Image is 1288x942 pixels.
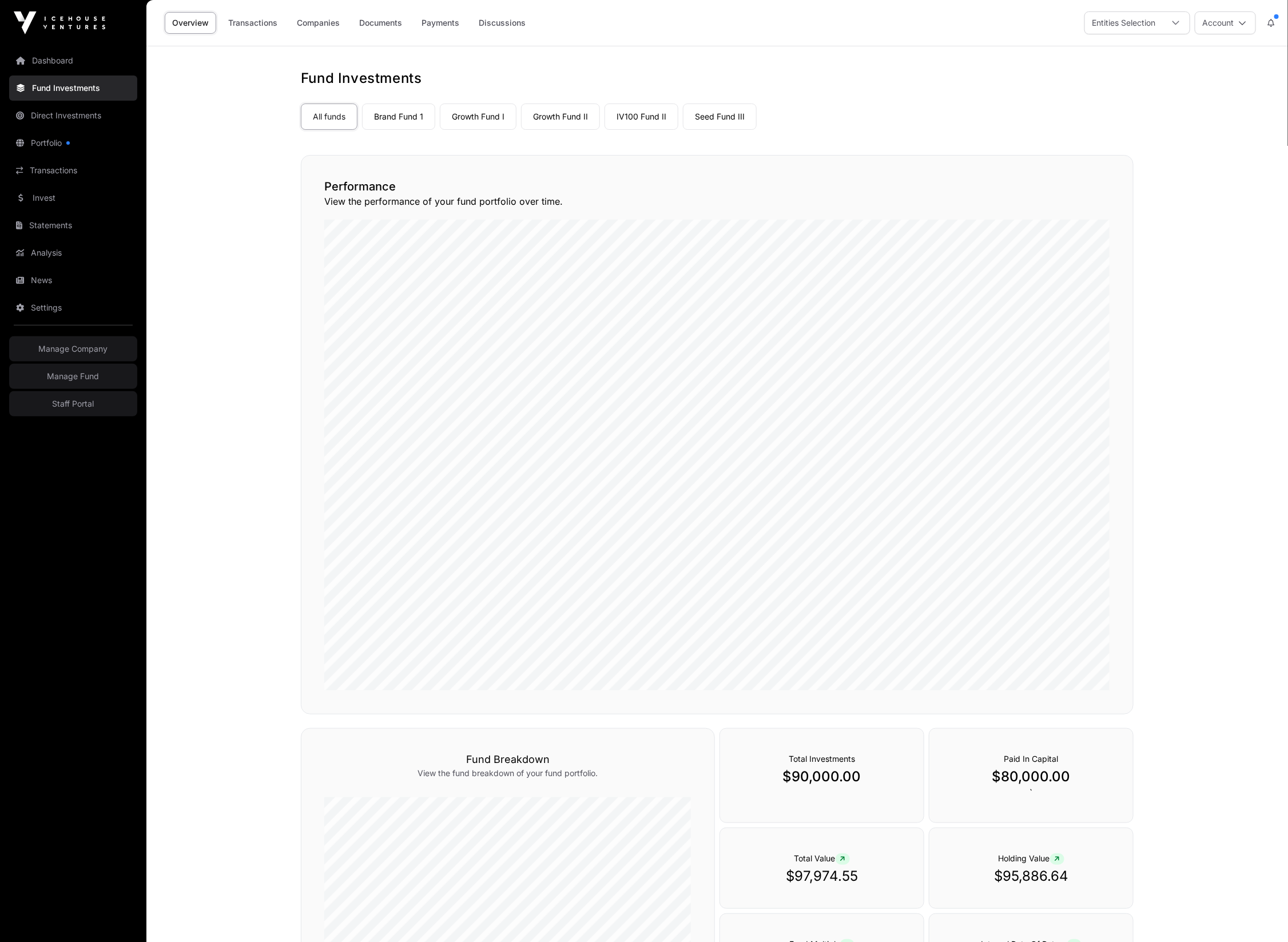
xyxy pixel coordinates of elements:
p: View the fund breakdown of your fund portfolio. [324,768,691,779]
span: Paid In Capital [1004,754,1059,764]
a: Growth Fund I [440,104,516,130]
iframe: Chat Widget [1231,887,1288,942]
a: Discussions [471,12,533,34]
a: Overview [165,12,216,34]
span: Total Value [794,853,850,863]
a: Dashboard [9,48,137,73]
a: Growth Fund II [521,104,600,130]
span: Total Investments [789,754,855,764]
a: Transactions [9,158,137,183]
a: Documents [352,12,410,34]
div: ` [929,728,1134,823]
a: Payments [414,12,467,34]
a: News [9,268,137,293]
a: Companies [289,12,347,34]
a: Fund Investments [9,75,137,101]
span: Holding Value [999,853,1064,863]
a: Settings [9,295,137,320]
h3: Fund Breakdown [324,752,691,768]
p: $80,000.00 [952,768,1110,786]
a: Direct Investments [9,103,137,128]
a: Manage Fund [9,364,137,389]
h1: Fund Investments [301,69,1134,88]
div: Entities Selection [1085,12,1162,34]
p: $95,886.64 [952,867,1110,885]
h2: Performance [324,178,1110,194]
a: Analysis [9,240,137,265]
a: Invest [9,185,137,210]
p: $97,974.55 [743,867,901,885]
a: Seed Fund III [683,104,757,130]
a: IV100 Fund II [605,104,678,130]
a: Staff Portal [9,391,137,416]
a: Manage Company [9,336,137,361]
img: Icehouse Ventures Logo [14,11,105,34]
p: View the performance of your fund portfolio over time. [324,194,1110,208]
a: All funds [301,104,357,130]
a: Statements [9,213,137,238]
button: Account [1195,11,1256,34]
p: $90,000.00 [743,768,901,786]
a: Brand Fund 1 [362,104,435,130]
a: Transactions [221,12,285,34]
a: Portfolio [9,130,137,156]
